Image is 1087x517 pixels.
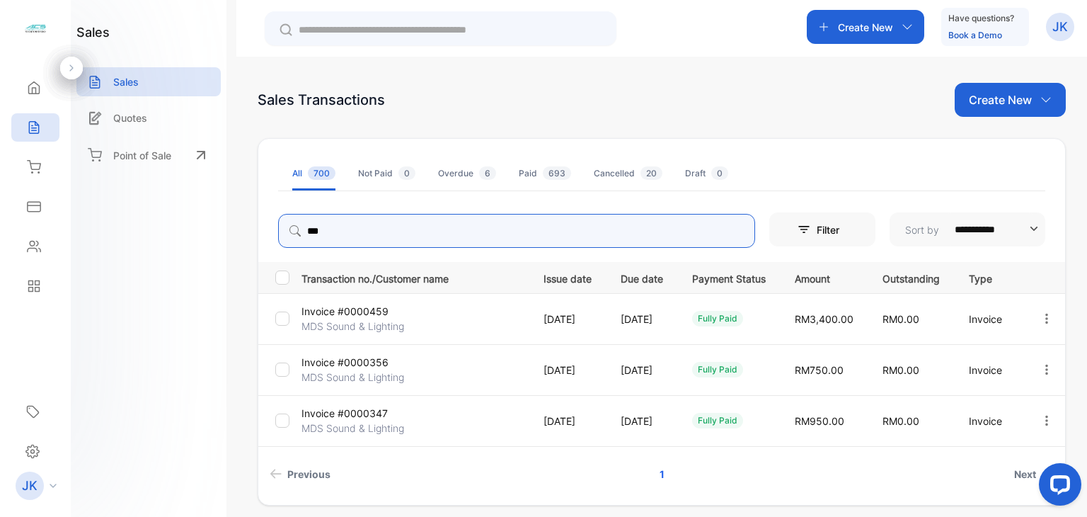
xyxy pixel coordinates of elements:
[948,11,1014,25] p: Have questions?
[308,166,335,180] span: 700
[543,312,592,326] p: [DATE]
[301,406,388,421] p: Invoice #0000347
[692,413,743,428] div: fully paid
[1008,461,1059,487] a: Next page
[621,312,663,326] p: [DATE]
[479,166,496,180] span: 6
[543,166,571,180] span: 693
[1052,18,1068,36] p: JK
[113,110,147,125] p: Quotes
[621,268,663,286] p: Due date
[519,167,571,180] div: Paid
[969,312,1011,326] p: Invoice
[948,30,1002,40] a: Book a Demo
[264,461,336,487] a: Previous page
[113,148,171,163] p: Point of Sale
[905,222,939,237] p: Sort by
[711,166,728,180] span: 0
[301,370,404,385] p: MDS Sound & Lighting
[287,467,330,482] span: Previous
[543,268,592,286] p: Issue date
[969,363,1011,377] p: Invoice
[76,103,221,132] a: Quotes
[890,212,1045,246] button: Sort by
[882,415,919,427] span: RM0.00
[292,167,335,180] div: All
[807,10,924,44] button: Create New
[543,363,592,377] p: [DATE]
[22,477,38,495] p: JK
[76,140,221,171] a: Point of Sale
[969,91,1032,108] p: Create New
[113,74,139,89] p: Sales
[795,364,844,376] span: RM750.00
[882,364,919,376] span: RM0.00
[795,415,844,427] span: RM950.00
[258,89,385,110] div: Sales Transactions
[643,461,681,487] a: Page 1 is your current page
[25,18,46,40] img: logo
[955,83,1066,117] button: Create New
[358,167,415,180] div: Not Paid
[692,268,766,286] p: Payment Status
[838,20,893,35] p: Create New
[969,268,1011,286] p: Type
[301,268,526,286] p: Transaction no./Customer name
[882,268,940,286] p: Outstanding
[621,414,663,428] p: [DATE]
[692,362,743,377] div: fully paid
[1028,458,1087,517] iframe: LiveChat chat widget
[594,167,662,180] div: Cancelled
[438,167,496,180] div: Overdue
[301,421,404,436] p: MDS Sound & Lighting
[76,67,221,96] a: Sales
[640,166,662,180] span: 20
[258,461,1065,487] ul: Pagination
[685,167,728,180] div: Draft
[795,313,853,325] span: RM3,400.00
[301,355,389,370] p: Invoice #0000356
[1046,10,1074,44] button: JK
[301,319,404,334] p: MDS Sound & Lighting
[969,414,1011,428] p: Invoice
[795,268,853,286] p: Amount
[692,311,743,326] div: fully paid
[621,363,663,377] p: [DATE]
[882,313,919,325] span: RM0.00
[543,414,592,428] p: [DATE]
[76,23,110,42] h1: sales
[398,166,415,180] span: 0
[1014,467,1036,482] span: Next
[301,304,389,319] p: Invoice #0000459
